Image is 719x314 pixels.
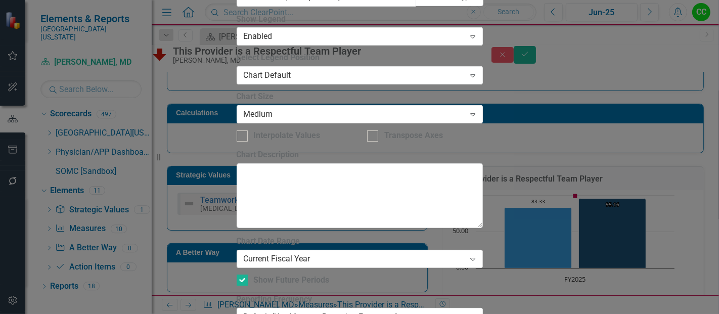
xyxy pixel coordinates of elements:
div: Chart Default [244,70,465,81]
div: Enabled [244,31,465,42]
label: Show Legend [237,14,483,25]
label: Select Legend Position [237,52,483,64]
div: Show Future Periods [254,275,330,286]
div: Transpose Axes [384,130,443,142]
div: Medium [244,109,465,120]
div: Interpolate Values [254,130,321,142]
label: Chart Description [237,149,483,161]
label: Chart Size [237,91,483,103]
label: Reporting Frequency [237,294,483,305]
label: Chart Date Range [237,236,483,247]
div: Current Fiscal Year [244,253,465,264]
